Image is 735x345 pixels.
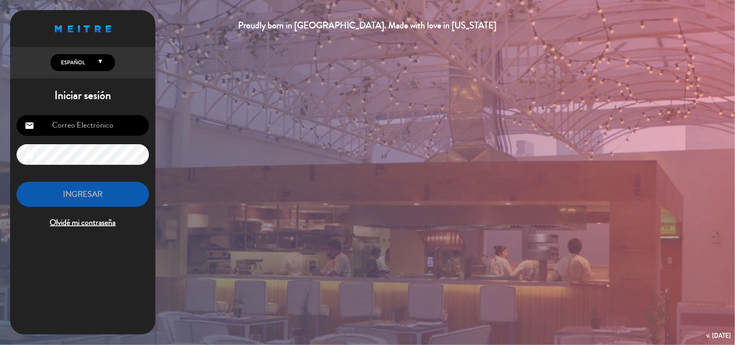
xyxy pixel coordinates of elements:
[706,330,731,341] div: v. [DATE]
[59,59,85,67] span: Español
[17,216,149,229] span: Olvidé mi contraseña
[17,115,149,136] input: Correo Electrónico
[25,150,34,160] i: lock
[25,121,34,130] i: email
[10,89,155,103] h1: Iniciar sesión
[17,182,149,207] button: INGRESAR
